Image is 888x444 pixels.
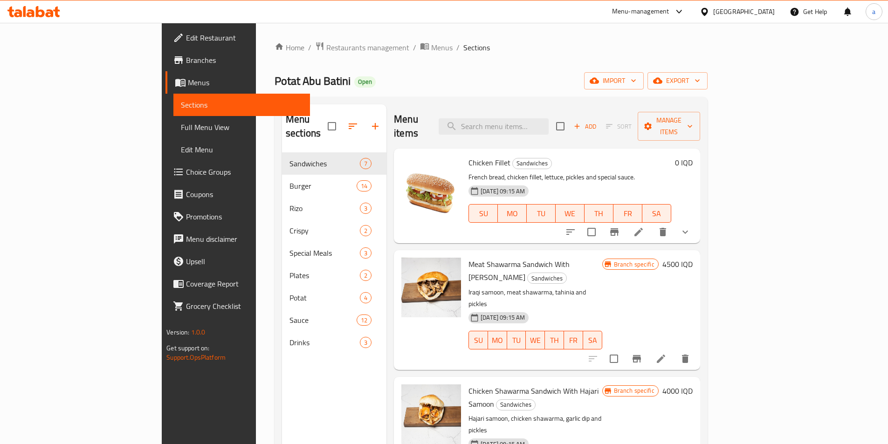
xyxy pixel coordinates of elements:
[872,7,875,17] span: a
[289,337,360,348] span: Drinks
[556,204,585,223] button: WE
[549,334,560,347] span: TH
[646,207,668,220] span: SA
[420,41,453,54] a: Menus
[603,221,626,243] button: Branch-specific-item
[507,331,526,349] button: TU
[626,348,648,370] button: Branch-specific-item
[652,221,674,243] button: delete
[360,159,371,168] span: 7
[638,112,700,141] button: Manage items
[173,116,310,138] a: Full Menu View
[173,94,310,116] a: Sections
[592,75,636,87] span: import
[173,138,310,161] a: Edit Menu
[492,334,503,347] span: MO
[165,71,310,94] a: Menus
[354,76,376,88] div: Open
[186,233,303,245] span: Menu disclaimer
[559,207,581,220] span: WE
[354,78,376,86] span: Open
[477,187,529,196] span: [DATE] 09:15 AM
[289,314,357,326] span: Sauce
[282,152,386,175] div: Sandwiches7
[165,205,310,228] a: Promotions
[360,249,371,258] span: 3
[401,384,461,444] img: Chicken Shawarma Sandwich With Hajari Samoon
[289,247,360,259] span: Special Meals
[477,313,529,322] span: [DATE] 09:15 AM
[468,171,671,183] p: French bread, chicken fillet, lettuce, pickles and special sauce.
[282,149,386,357] nav: Menu sections
[496,399,536,410] div: Sandwiches
[468,413,602,436] p: Hajari samoon, chicken shawarma, garlic dip and pickles
[165,161,310,183] a: Choice Groups
[583,331,602,349] button: SA
[545,331,564,349] button: TH
[357,180,372,191] div: items
[289,158,360,169] span: Sandwiches
[188,77,303,88] span: Menus
[431,42,453,53] span: Menus
[463,42,490,53] span: Sections
[570,119,600,134] span: Add item
[289,270,360,281] span: Plates
[468,331,488,349] button: SU
[342,115,364,137] span: Sort sections
[282,242,386,264] div: Special Meals3
[289,225,360,236] span: Crispy
[511,334,523,347] span: TU
[282,219,386,242] div: Crispy2
[166,342,209,354] span: Get support on:
[282,309,386,331] div: Sauce12
[527,204,556,223] button: TU
[647,72,708,89] button: export
[165,49,310,71] a: Branches
[674,348,696,370] button: delete
[564,331,583,349] button: FR
[315,41,409,54] a: Restaurants management
[587,334,599,347] span: SA
[166,326,189,338] span: Version:
[360,270,372,281] div: items
[360,225,372,236] div: items
[662,258,693,271] h6: 4500 IQD
[610,260,658,269] span: Branch specific
[612,6,669,17] div: Menu-management
[289,292,360,303] span: Potat
[289,203,360,214] span: Rizo
[282,264,386,287] div: Plates2
[645,115,693,138] span: Manage items
[655,75,700,87] span: export
[582,222,601,242] span: Select to update
[439,118,549,135] input: search
[401,258,461,317] img: Meat Shawarma Sandwich With Hajari Samoon
[191,326,206,338] span: 1.0.0
[680,226,691,238] svg: Show Choices
[322,116,342,136] span: Select all sections
[513,158,551,169] span: Sandwiches
[674,221,696,243] button: show more
[360,294,371,302] span: 4
[186,189,303,200] span: Coupons
[642,204,671,223] button: SA
[326,42,409,53] span: Restaurants management
[165,295,310,317] a: Grocery Checklist
[600,119,638,134] span: Select section first
[530,207,552,220] span: TU
[360,338,371,347] span: 3
[186,55,303,66] span: Branches
[360,247,372,259] div: items
[655,353,667,364] a: Edit menu item
[357,314,372,326] div: items
[570,119,600,134] button: Add
[633,226,644,238] a: Edit menu item
[498,204,527,223] button: MO
[181,144,303,155] span: Edit Menu
[675,156,693,169] h6: 0 IQD
[530,334,541,347] span: WE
